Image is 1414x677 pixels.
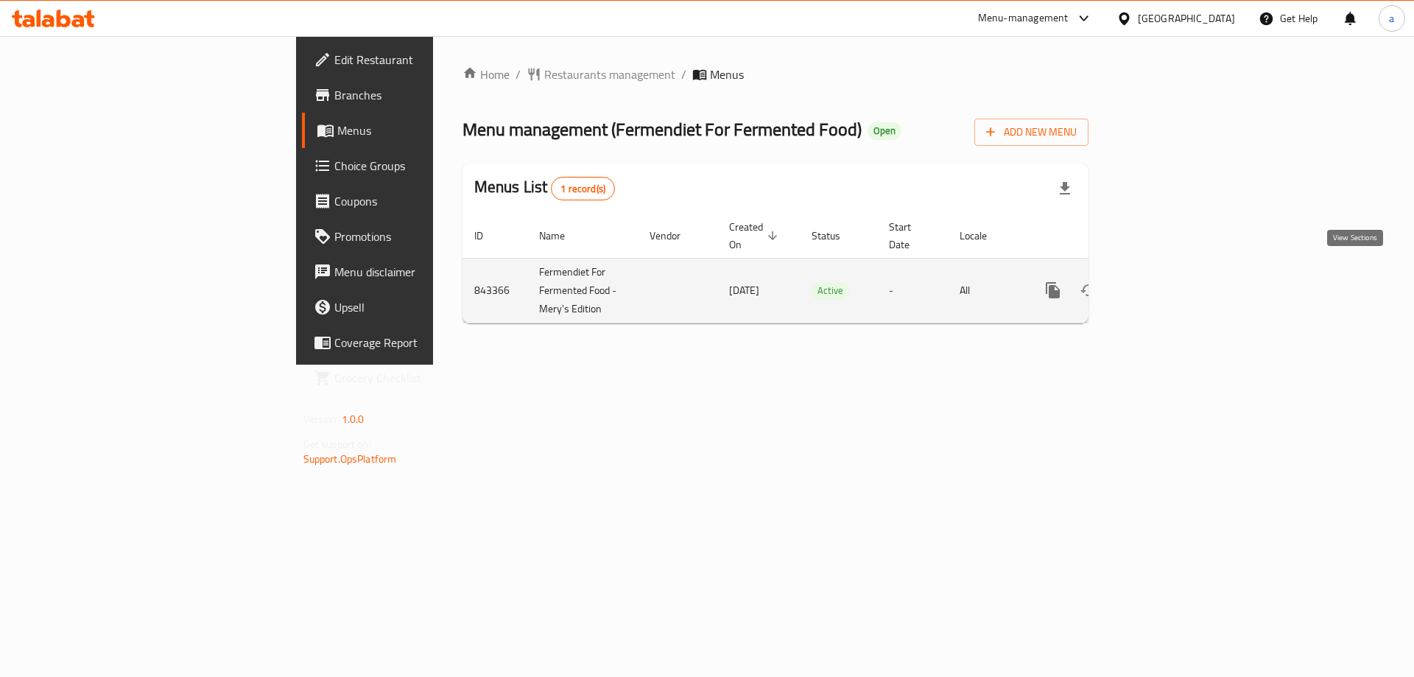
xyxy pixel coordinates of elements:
[868,124,901,137] span: Open
[527,66,675,83] a: Restaurants management
[462,113,862,146] span: Menu management ( Fermendiet For Fermented Food )
[303,449,397,469] a: Support.OpsPlatform
[552,182,614,196] span: 1 record(s)
[334,298,521,316] span: Upsell
[302,325,532,360] a: Coverage Report
[710,66,744,83] span: Menus
[1035,273,1071,308] button: more
[889,218,930,253] span: Start Date
[334,192,521,210] span: Coupons
[302,42,532,77] a: Edit Restaurant
[302,77,532,113] a: Branches
[1138,10,1235,27] div: [GEOGRAPHIC_DATA]
[302,148,532,183] a: Choice Groups
[812,282,849,299] span: Active
[337,122,521,139] span: Menus
[948,258,1024,323] td: All
[302,254,532,290] a: Menu disclaimer
[551,177,615,200] div: Total records count
[1024,214,1189,259] th: Actions
[650,227,700,245] span: Vendor
[303,435,371,454] span: Get support on:
[978,10,1069,27] div: Menu-management
[462,214,1189,323] table: enhanced table
[302,290,532,325] a: Upsell
[302,219,532,254] a: Promotions
[334,228,521,245] span: Promotions
[334,334,521,351] span: Coverage Report
[303,410,340,429] span: Version:
[474,227,502,245] span: ID
[986,123,1077,141] span: Add New Menu
[974,119,1088,146] button: Add New Menu
[334,263,521,281] span: Menu disclaimer
[960,227,1006,245] span: Locale
[544,66,675,83] span: Restaurants management
[342,410,365,429] span: 1.0.0
[462,66,1089,83] nav: breadcrumb
[868,122,901,140] div: Open
[681,66,686,83] li: /
[877,258,948,323] td: -
[539,227,584,245] span: Name
[1047,171,1083,206] div: Export file
[1389,10,1394,27] span: a
[474,176,615,200] h2: Menus List
[302,183,532,219] a: Coupons
[812,282,849,300] div: Active
[334,51,521,69] span: Edit Restaurant
[334,86,521,104] span: Branches
[334,369,521,387] span: Grocery Checklist
[527,258,638,323] td: Fermendiet For Fermented Food - Mery's Edition
[1071,273,1106,308] button: Change Status
[302,360,532,396] a: Grocery Checklist
[334,157,521,175] span: Choice Groups
[729,281,759,300] span: [DATE]
[812,227,859,245] span: Status
[729,218,782,253] span: Created On
[302,113,532,148] a: Menus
